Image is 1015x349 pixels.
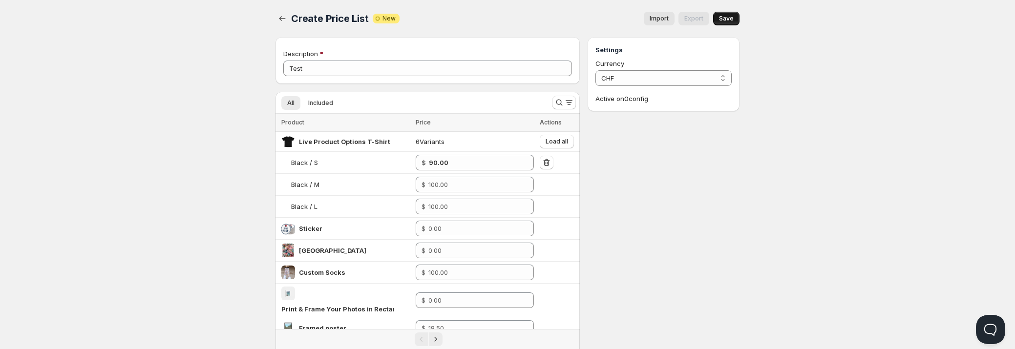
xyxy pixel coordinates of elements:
[299,225,322,232] span: Sticker
[299,268,345,276] span: Custom Socks
[428,320,519,336] input: 18.50
[422,225,425,232] span: $
[422,246,425,254] span: $
[299,246,366,255] div: NewYork STREET
[281,304,394,314] div: Print & Frame Your Photos in Rectangular Sizes
[287,99,295,107] span: All
[283,50,318,58] span: Description
[595,94,732,103] p: Active on 0 config
[291,180,319,189] div: Black / M
[429,332,443,346] button: Next
[275,329,580,349] nav: Pagination
[650,15,669,22] span: Import
[281,305,433,313] span: Print & Frame Your Photos in Rectangular Sizes
[428,221,519,236] input: 0.00
[713,12,740,25] button: Save
[422,296,425,304] span: $
[540,135,574,148] button: Load all
[595,45,732,55] h3: Settings
[291,203,317,210] span: Black / L
[308,99,333,107] span: Included
[428,265,519,280] input: 100.00
[422,181,425,188] span: $
[644,12,675,25] button: Import
[546,138,568,145] span: Load all
[428,199,519,214] input: 100.00
[595,60,624,67] span: Currency
[413,132,537,152] td: 6 Variants
[299,224,322,233] div: Sticker
[540,119,562,126] span: Actions
[422,203,425,210] span: $
[552,96,576,109] button: Search and filter results
[299,324,346,332] span: Framed poster
[291,181,319,188] span: Black / M
[299,323,346,333] div: Framed poster
[382,15,396,22] span: New
[416,119,431,126] span: Price
[283,61,572,76] input: Private internal description
[719,15,734,22] span: Save
[428,292,519,308] input: 0.00
[428,243,519,258] input: 0.00
[291,158,318,167] div: Black / S
[291,202,317,211] div: Black / L
[422,159,426,166] strong: $
[976,315,1005,344] iframe: Help Scout Beacon - Open
[299,246,366,254] span: [GEOGRAPHIC_DATA]
[422,324,425,332] span: $
[299,138,390,145] span: Live Product Options T-Shirt
[429,155,519,170] input: 100.00
[428,177,519,192] input: 100.00
[291,159,318,166] span: Black / S
[291,13,369,24] span: Create Price List
[281,119,304,126] span: Product
[299,267,345,277] div: Custom Socks
[422,268,425,276] span: $
[299,137,390,146] div: Live Product Options T-Shirt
